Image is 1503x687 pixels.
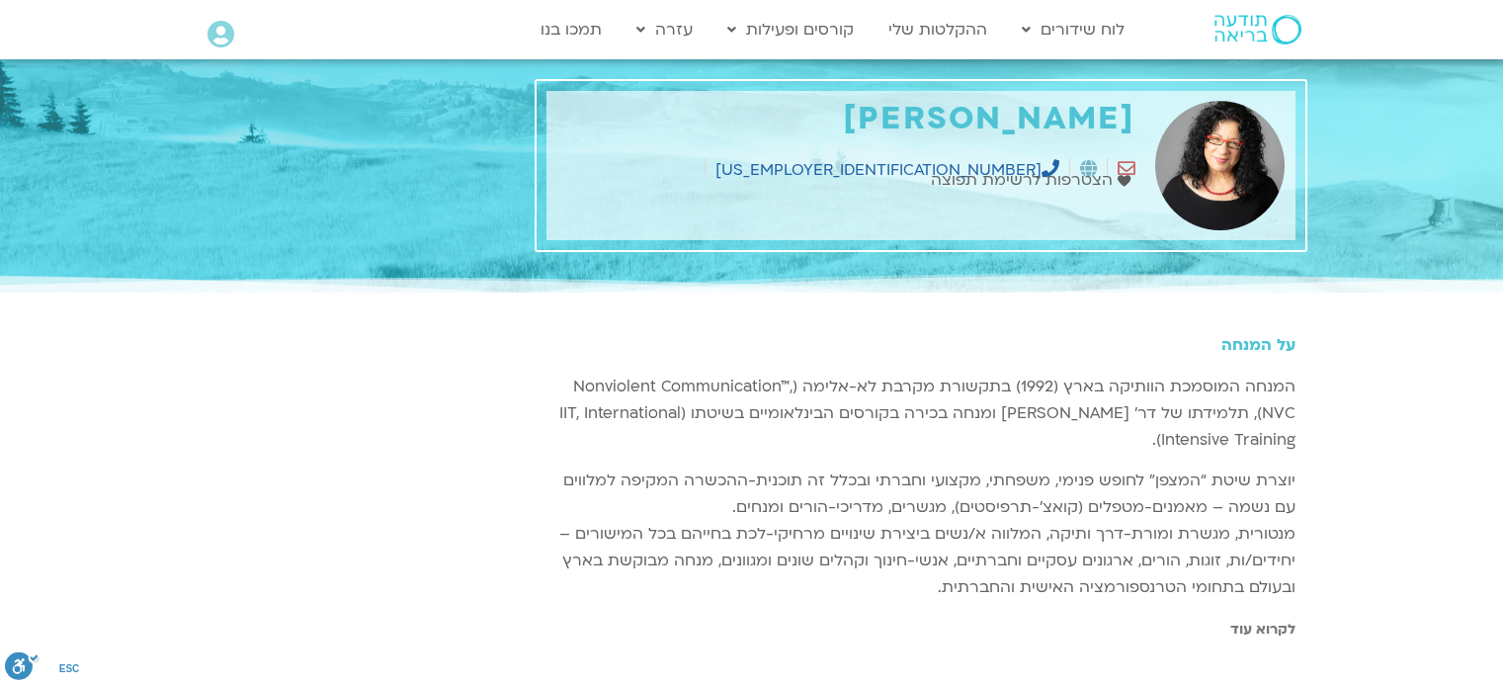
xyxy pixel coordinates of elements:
[626,11,703,48] a: עזרה
[1230,620,1295,639] a: לקרוא עוד
[931,167,1118,194] span: הצטרפות לרשימת תפוצה
[1214,15,1301,44] img: תודעה בריאה
[931,167,1135,194] a: הצטרפות לרשימת תפוצה
[715,159,1059,181] a: [US_EMPLOYER_IDENTIFICATION_NUMBER]
[878,11,997,48] a: ההקלטות שלי
[717,11,864,48] a: קורסים ופעילות
[546,374,1295,454] p: המנחה המוסמכת הוותיקה בארץ (1992) בתקשורת מקרבת לא-אלימה (Nonviolent Communication™, NVC), תלמידת...
[1012,11,1134,48] a: לוח שידורים
[531,11,612,48] a: תמכו בנו
[556,101,1135,137] h1: [PERSON_NAME]
[546,468,1295,601] p: יוצרת שיטת “המצפן” לחופש פנימי, משפחתי, מקצועי וחברתי ובכלל זה תוכנית-ההכשרה המקיפה למלווים עם נש...
[546,336,1295,354] h5: על המנחה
